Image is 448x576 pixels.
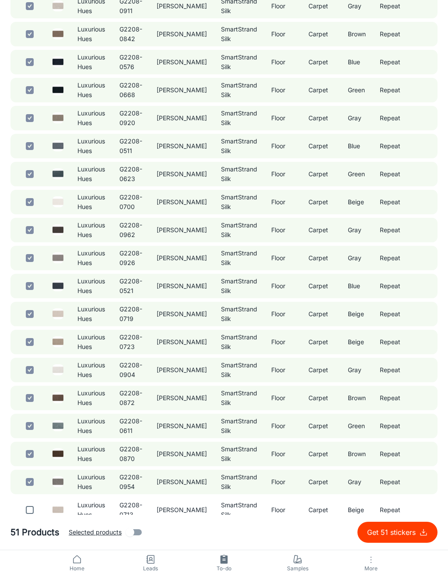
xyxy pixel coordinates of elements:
a: Home [40,550,114,576]
td: Floor [264,274,301,298]
td: G2208-0511 [112,134,150,158]
td: Brown [341,386,373,410]
td: Floor [264,330,301,354]
td: G2208-0904 [112,358,150,382]
a: To-do [187,550,261,576]
td: Repeat [373,190,408,214]
td: [PERSON_NAME] [150,498,214,522]
td: Floor [264,134,301,158]
td: Beige [341,498,373,522]
td: Luxurious Hues [70,78,112,102]
td: G2208-0700 [112,190,150,214]
span: Home [45,565,108,573]
td: Floor [264,246,301,270]
td: Luxurious Hues [70,246,112,270]
td: Floor [264,50,301,74]
td: Floor [264,162,301,186]
td: Beige [341,302,373,326]
span: To-do [192,565,255,573]
span: Samples [266,565,329,573]
td: [PERSON_NAME] [150,246,214,270]
td: Luxurious Hues [70,414,112,438]
td: SmartStrand Silk [214,22,265,46]
td: G2208-0962 [112,218,150,242]
td: SmartStrand Silk [214,386,265,410]
td: Gray [341,470,373,494]
td: Floor [264,218,301,242]
td: G2208-0719 [112,302,150,326]
td: [PERSON_NAME] [150,162,214,186]
td: G2208-0521 [112,274,150,298]
td: [PERSON_NAME] [150,442,214,466]
span: Leads [119,565,182,573]
td: SmartStrand Silk [214,330,265,354]
td: Repeat [373,442,408,466]
td: Floor [264,302,301,326]
td: Beige [341,190,373,214]
td: SmartStrand Silk [214,442,265,466]
td: G2208-0842 [112,22,150,46]
td: SmartStrand Silk [214,50,265,74]
h5: 51 Products [10,526,59,539]
td: [PERSON_NAME] [150,302,214,326]
td: Luxurious Hues [70,302,112,326]
td: [PERSON_NAME] [150,190,214,214]
td: [PERSON_NAME] [150,274,214,298]
td: Carpet [301,246,341,270]
span: More [339,565,402,572]
td: [PERSON_NAME] [150,78,214,102]
td: [PERSON_NAME] [150,106,214,130]
td: SmartStrand Silk [214,190,265,214]
td: Luxurious Hues [70,386,112,410]
td: G2208-0576 [112,50,150,74]
td: Carpet [301,358,341,382]
td: Luxurious Hues [70,162,112,186]
td: Floor [264,442,301,466]
td: Luxurious Hues [70,358,112,382]
td: Repeat [373,22,408,46]
td: Gray [341,358,373,382]
td: Floor [264,106,301,130]
td: SmartStrand Silk [214,218,265,242]
td: [PERSON_NAME] [150,470,214,494]
td: Green [341,414,373,438]
td: Floor [264,386,301,410]
td: SmartStrand Silk [214,470,265,494]
td: Green [341,162,373,186]
td: [PERSON_NAME] [150,50,214,74]
td: Repeat [373,330,408,354]
td: Floor [264,414,301,438]
td: Luxurious Hues [70,190,112,214]
td: Repeat [373,50,408,74]
td: Repeat [373,134,408,158]
td: [PERSON_NAME] [150,414,214,438]
td: SmartStrand Silk [214,246,265,270]
td: SmartStrand Silk [214,358,265,382]
td: Repeat [373,246,408,270]
td: Luxurious Hues [70,218,112,242]
td: Gray [341,246,373,270]
td: Repeat [373,274,408,298]
td: Carpet [301,50,341,74]
td: Brown [341,22,373,46]
td: SmartStrand Silk [214,106,265,130]
td: Carpet [301,274,341,298]
td: [PERSON_NAME] [150,330,214,354]
td: G2208-0668 [112,78,150,102]
td: SmartStrand Silk [214,414,265,438]
td: Repeat [373,414,408,438]
span: Selected products [69,527,122,537]
td: Carpet [301,302,341,326]
td: Green [341,78,373,102]
td: Repeat [373,78,408,102]
td: G2208-0954 [112,470,150,494]
td: [PERSON_NAME] [150,218,214,242]
td: Repeat [373,470,408,494]
td: Carpet [301,106,341,130]
td: Floor [264,358,301,382]
p: Get 51 stickers [367,527,419,538]
td: Blue [341,50,373,74]
td: SmartStrand Silk [214,162,265,186]
td: Floor [264,78,301,102]
td: G2208-0870 [112,442,150,466]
